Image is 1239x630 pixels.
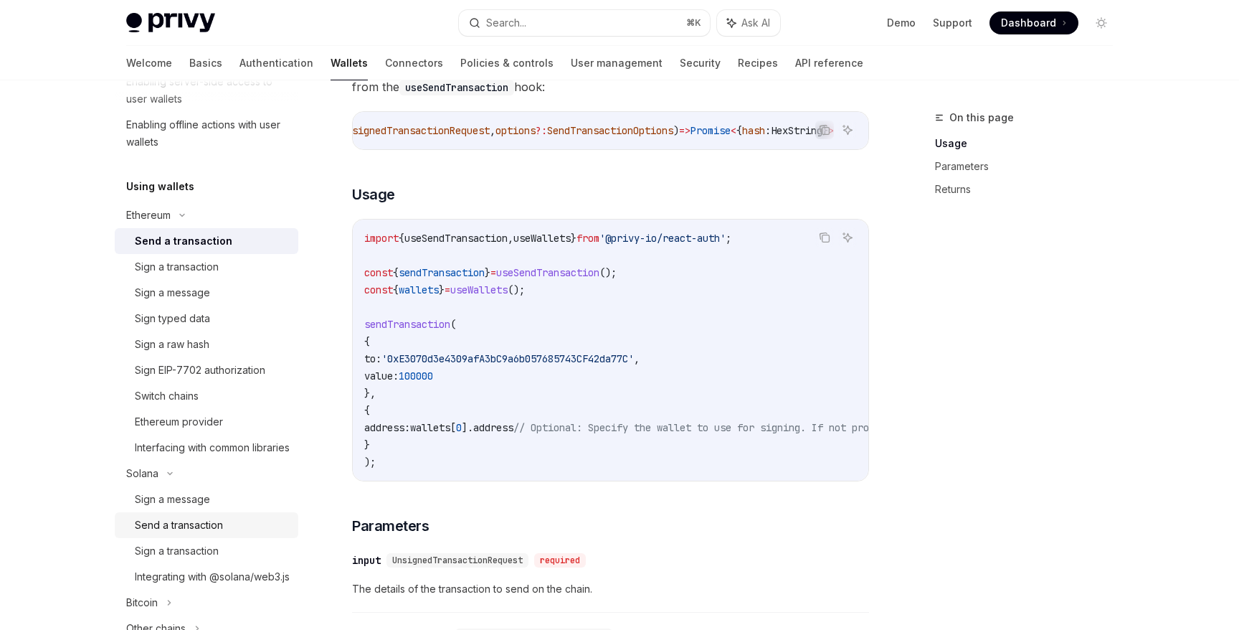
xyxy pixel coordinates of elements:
[536,124,547,137] span: ?:
[393,283,399,296] span: {
[115,112,298,155] a: Enabling offline actions with user wallets
[439,283,445,296] span: }
[450,421,456,434] span: [
[571,232,576,245] span: }
[352,580,869,598] span: The details of the transaction to send on the chain.
[815,228,834,247] button: Copy the contents from the code block
[239,46,313,80] a: Authentication
[571,46,663,80] a: User management
[513,232,571,245] span: useWallets
[115,383,298,409] a: Switch chains
[115,538,298,564] a: Sign a transaction
[680,46,721,80] a: Security
[935,132,1124,155] a: Usage
[115,332,298,357] a: Sign a raw hash
[115,280,298,306] a: Sign a message
[534,553,586,568] div: required
[115,228,298,254] a: Send a transaction
[352,516,429,536] span: Parameters
[838,121,857,139] button: Ask AI
[473,421,513,434] span: address
[135,336,209,353] div: Sign a raw hash
[576,232,599,245] span: from
[742,124,765,137] span: hash
[135,491,210,508] div: Sign a message
[135,413,223,431] div: Ethereum provider
[126,594,158,611] div: Bitcoin
[496,266,599,279] span: useSendTransaction
[935,178,1124,201] a: Returns
[399,370,433,382] span: 100000
[738,46,778,80] a: Recipes
[508,283,525,296] span: ();
[989,11,1078,34] a: Dashboard
[385,46,443,80] a: Connectors
[352,553,381,568] div: input
[364,232,399,245] span: import
[364,421,410,434] span: address:
[495,124,536,137] span: options
[634,352,640,365] span: ,
[513,421,1081,434] span: // Optional: Specify the wallet to use for signing. If not provided, the first wallet will be used.
[364,387,376,400] span: },
[717,10,780,36] button: Ask AI
[189,46,222,80] a: Basics
[135,258,219,276] div: Sign a transaction
[381,352,634,365] span: '0xE3070d3e4309afA3bC9a6b057685743CF42da77C'
[115,486,298,512] a: Sign a message
[1001,16,1056,30] span: Dashboard
[135,362,265,379] div: Sign EIP-7702 authorization
[115,409,298,435] a: Ethereum provider
[599,232,726,245] span: '@privy-io/react-auth'
[135,387,199,405] div: Switch chains
[115,254,298,280] a: Sign a transaction
[887,16,916,30] a: Demo
[935,155,1124,178] a: Parameters
[450,318,456,331] span: (
[450,283,508,296] span: useWallets
[135,232,232,250] div: Send a transaction
[490,266,496,279] span: =
[364,404,370,417] span: {
[933,16,972,30] a: Support
[736,124,742,137] span: {
[364,283,393,296] span: const
[673,124,679,137] span: )
[765,124,771,137] span: :
[126,207,171,224] div: Ethereum
[126,465,158,482] div: Solana
[1090,11,1113,34] button: Toggle dark mode
[135,517,223,534] div: Send a transaction
[392,555,523,566] span: UnsignedTransactionRequest
[686,17,701,29] span: ⌘ K
[490,124,495,137] span: ,
[462,421,473,434] span: ].
[838,228,857,247] button: Ask AI
[126,116,290,151] div: Enabling offline actions with user wallets
[445,283,450,296] span: =
[331,46,368,80] a: Wallets
[364,370,399,382] span: value:
[352,184,395,204] span: Usage
[485,266,490,279] span: }
[135,542,219,560] div: Sign a transaction
[364,352,381,365] span: to:
[731,124,736,137] span: <
[115,512,298,538] a: Send a transaction
[815,121,834,139] button: Copy the contents from the code block
[135,310,210,327] div: Sign typed data
[399,232,404,245] span: {
[364,456,376,469] span: );
[508,232,513,245] span: ,
[456,421,462,434] span: 0
[410,421,450,434] span: wallets
[726,232,731,245] span: ;
[741,16,770,30] span: Ask AI
[486,14,526,32] div: Search...
[135,439,290,456] div: Interfacing with common libraries
[404,232,508,245] span: useSendTransaction
[949,109,1014,126] span: On this page
[399,80,514,95] code: useSendTransaction
[126,13,215,33] img: light logo
[115,357,298,383] a: Sign EIP-7702 authorization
